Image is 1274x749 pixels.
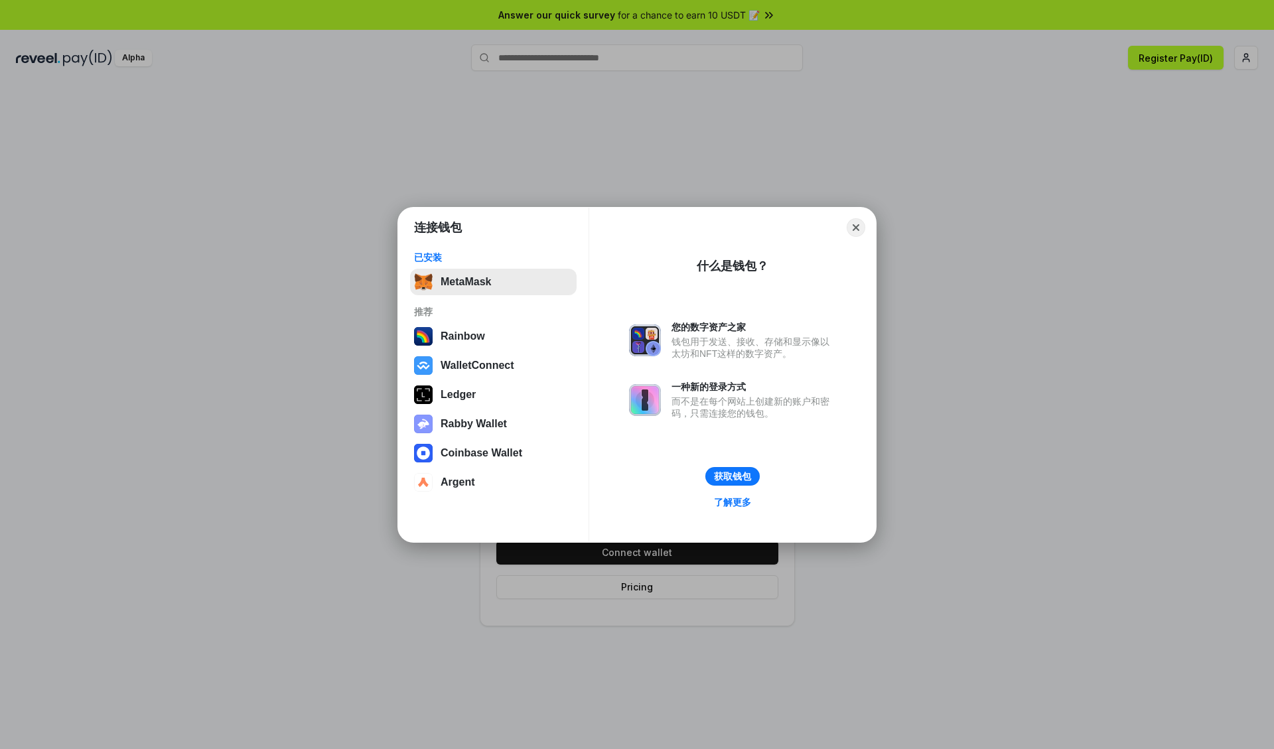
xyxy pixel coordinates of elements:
[410,440,577,466] button: Coinbase Wallet
[410,323,577,350] button: Rainbow
[714,496,751,508] div: 了解更多
[410,269,577,295] button: MetaMask
[410,381,577,408] button: Ledger
[441,418,507,430] div: Rabby Wallet
[414,306,573,318] div: 推荐
[706,494,759,511] a: 了解更多
[441,389,476,401] div: Ledger
[441,447,522,459] div: Coinbase Wallet
[705,467,760,486] button: 获取钱包
[847,218,865,237] button: Close
[414,385,433,404] img: svg+xml,%3Csvg%20xmlns%3D%22http%3A%2F%2Fwww.w3.org%2F2000%2Fsvg%22%20width%3D%2228%22%20height%3...
[672,321,836,333] div: 您的数字资产之家
[441,476,475,488] div: Argent
[714,470,751,482] div: 获取钱包
[441,360,514,372] div: WalletConnect
[414,415,433,433] img: svg+xml,%3Csvg%20xmlns%3D%22http%3A%2F%2Fwww.w3.org%2F2000%2Fsvg%22%20fill%3D%22none%22%20viewBox...
[672,395,836,419] div: 而不是在每个网站上创建新的账户和密码，只需连接您的钱包。
[697,258,768,274] div: 什么是钱包？
[672,336,836,360] div: 钱包用于发送、接收、存储和显示像以太坊和NFT这样的数字资产。
[410,352,577,379] button: WalletConnect
[629,384,661,416] img: svg+xml,%3Csvg%20xmlns%3D%22http%3A%2F%2Fwww.w3.org%2F2000%2Fsvg%22%20fill%3D%22none%22%20viewBox...
[414,444,433,462] img: svg+xml,%3Csvg%20width%3D%2228%22%20height%3D%2228%22%20viewBox%3D%220%200%2028%2028%22%20fill%3D...
[414,273,433,291] img: svg+xml,%3Csvg%20fill%3D%22none%22%20height%3D%2233%22%20viewBox%3D%220%200%2035%2033%22%20width%...
[410,469,577,496] button: Argent
[441,276,491,288] div: MetaMask
[410,411,577,437] button: Rabby Wallet
[414,473,433,492] img: svg+xml,%3Csvg%20width%3D%2228%22%20height%3D%2228%22%20viewBox%3D%220%200%2028%2028%22%20fill%3D...
[414,327,433,346] img: svg+xml,%3Csvg%20width%3D%22120%22%20height%3D%22120%22%20viewBox%3D%220%200%20120%20120%22%20fil...
[629,324,661,356] img: svg+xml,%3Csvg%20xmlns%3D%22http%3A%2F%2Fwww.w3.org%2F2000%2Fsvg%22%20fill%3D%22none%22%20viewBox...
[414,251,573,263] div: 已安装
[672,381,836,393] div: 一种新的登录方式
[414,220,462,236] h1: 连接钱包
[414,356,433,375] img: svg+xml,%3Csvg%20width%3D%2228%22%20height%3D%2228%22%20viewBox%3D%220%200%2028%2028%22%20fill%3D...
[441,330,485,342] div: Rainbow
